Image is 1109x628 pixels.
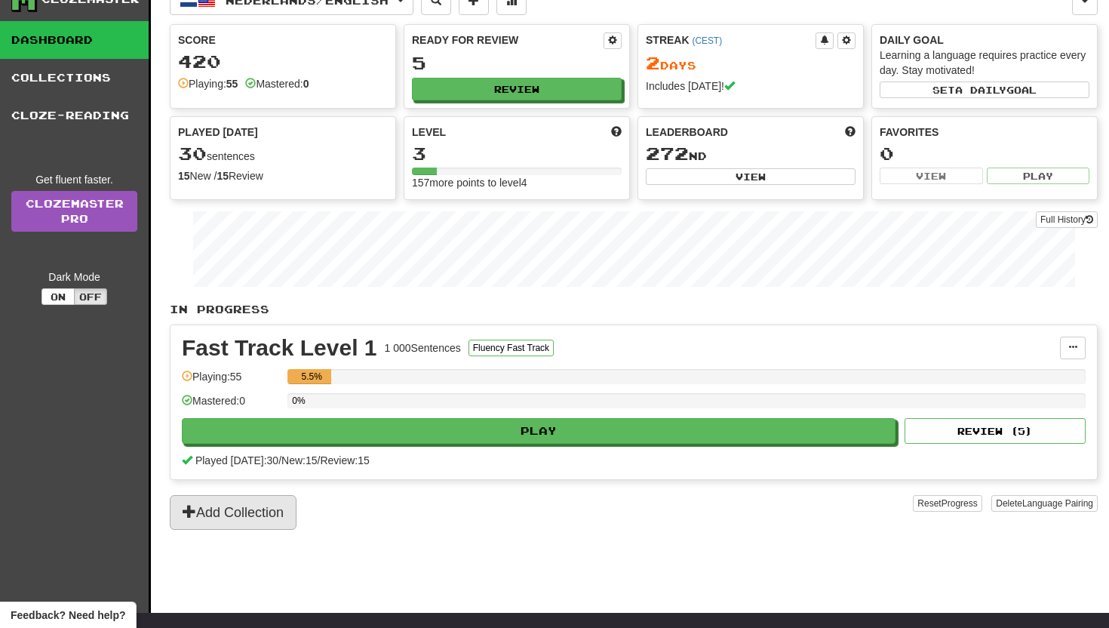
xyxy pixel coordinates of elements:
button: Add Collection [170,495,296,530]
div: Includes [DATE]! [646,78,856,94]
span: a daily [955,85,1006,95]
a: ClozemasterPro [11,191,137,232]
p: In Progress [170,302,1098,317]
span: / [318,454,321,466]
div: 157 more points to level 4 [412,175,622,190]
strong: 0 [303,78,309,90]
div: Playing: 55 [182,369,280,394]
a: (CEST) [692,35,722,46]
button: ResetProgress [913,495,982,512]
div: Learning a language requires practice every day. Stay motivated! [880,48,1089,78]
div: New / Review [178,168,388,183]
span: 2 [646,52,660,73]
div: Streak [646,32,816,48]
div: Playing: [178,76,238,91]
div: Mastered: [245,76,309,91]
button: Full History [1036,211,1098,228]
div: sentences [178,144,388,164]
div: 5.5% [292,369,331,384]
div: Ready for Review [412,32,604,48]
div: Score [178,32,388,48]
span: Played [DATE] [178,125,258,140]
span: Played [DATE]: 30 [195,454,278,466]
span: This week in points, UTC [845,125,856,140]
div: nd [646,144,856,164]
span: 30 [178,143,207,164]
button: Play [182,418,895,444]
button: On [41,288,75,305]
button: DeleteLanguage Pairing [991,495,1098,512]
strong: 15 [217,170,229,182]
button: Play [987,168,1090,184]
span: Review: 15 [320,454,369,466]
span: Leaderboard [646,125,728,140]
button: Review (5) [905,418,1086,444]
div: Favorites [880,125,1089,140]
span: 272 [646,143,689,164]
div: Mastered: 0 [182,393,280,418]
div: Dark Mode [11,269,137,285]
div: Get fluent faster. [11,172,137,187]
div: 0 [880,144,1089,163]
strong: 15 [178,170,190,182]
div: 5 [412,54,622,72]
span: Open feedback widget [11,608,125,623]
strong: 55 [226,78,238,90]
button: View [880,168,983,184]
div: 420 [178,52,388,71]
div: Daily Goal [880,32,1089,48]
div: Day s [646,54,856,73]
button: Seta dailygoal [880,82,1089,98]
button: Review [412,78,622,100]
div: 3 [412,144,622,163]
span: / [278,454,281,466]
span: New: 15 [281,454,317,466]
span: Level [412,125,446,140]
button: Fluency Fast Track [468,340,554,356]
div: 1 000 Sentences [385,340,461,356]
span: Progress [942,498,978,509]
button: View [646,168,856,185]
button: Off [74,288,107,305]
span: Score more points to level up [611,125,622,140]
div: Fast Track Level 1 [182,337,377,359]
span: Language Pairing [1022,498,1093,509]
